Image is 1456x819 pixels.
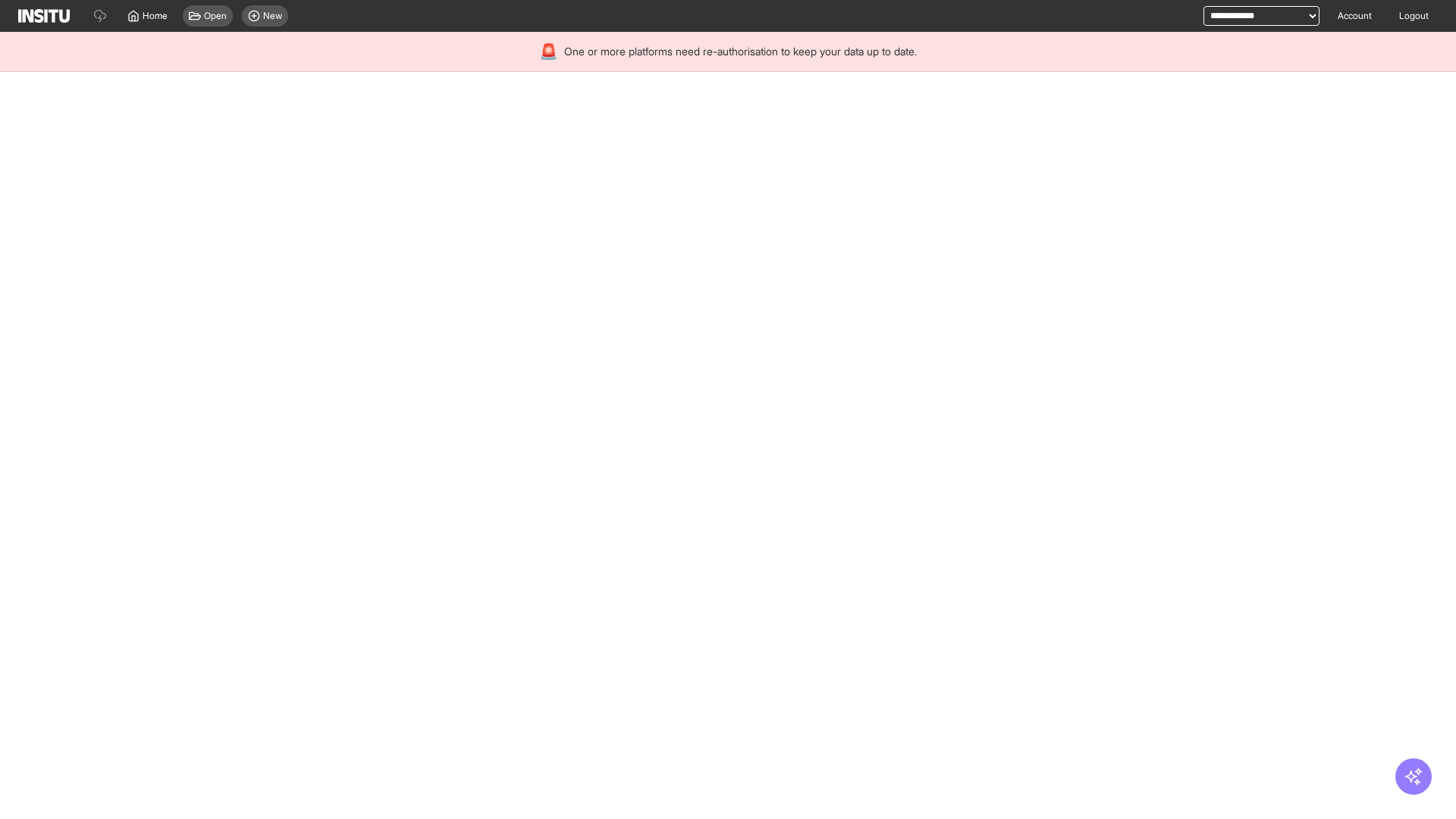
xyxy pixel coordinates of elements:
[564,44,917,59] span: One or more platforms need re-authorisation to keep your data up to date.
[263,10,282,22] span: New
[539,41,558,62] div: 🚨
[204,10,227,22] span: Open
[18,9,70,23] img: Logo
[143,10,168,22] span: Home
